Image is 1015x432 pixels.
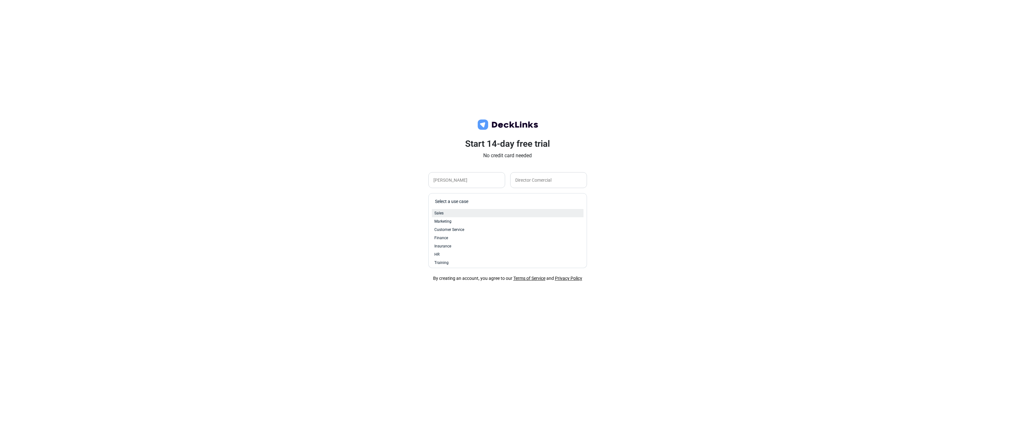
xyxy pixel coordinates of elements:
[513,276,545,281] a: Terms of Service
[434,219,451,224] span: Marketing
[434,235,448,241] span: Finance
[434,252,439,257] span: HR
[433,275,582,282] div: By creating an account, you agree to our and
[428,172,505,188] input: Enter your company name
[434,227,464,233] span: Customer Service
[476,118,539,131] img: deck-links-logo.c572c7424dfa0d40c150da8c35de9cd0.svg
[555,276,582,281] a: Privacy Policy
[428,138,587,149] h3: Start 14-day free trial
[428,152,587,159] p: No credit card needed
[434,210,444,216] span: Sales
[434,243,451,249] span: Insurance
[435,198,583,205] div: Select a use case
[510,172,587,188] input: Enter your job title
[434,260,449,266] span: Training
